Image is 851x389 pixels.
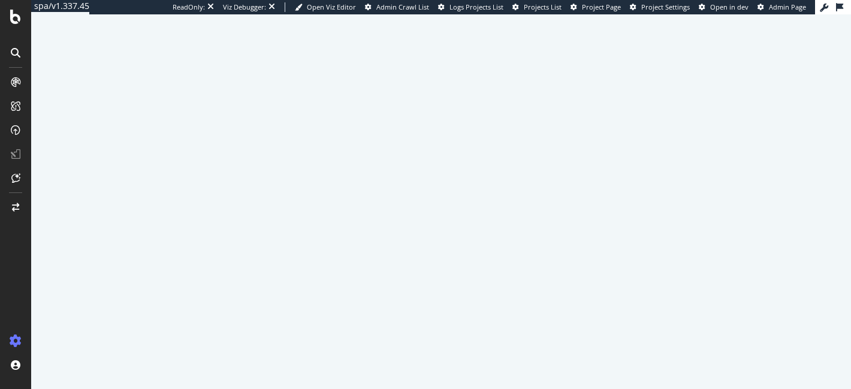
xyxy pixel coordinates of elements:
span: Admin Page [769,2,806,11]
span: Logs Projects List [449,2,503,11]
span: Project Page [582,2,621,11]
span: Open Viz Editor [307,2,356,11]
a: Logs Projects List [438,2,503,12]
a: Admin Page [758,2,806,12]
a: Open Viz Editor [295,2,356,12]
div: ReadOnly: [173,2,205,12]
span: Open in dev [710,2,749,11]
a: Projects List [512,2,562,12]
a: Project Settings [630,2,690,12]
a: Admin Crawl List [365,2,429,12]
a: Open in dev [699,2,749,12]
span: Projects List [524,2,562,11]
a: Project Page [571,2,621,12]
div: animation [398,171,484,214]
span: Admin Crawl List [376,2,429,11]
span: Project Settings [641,2,690,11]
div: Viz Debugger: [223,2,266,12]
